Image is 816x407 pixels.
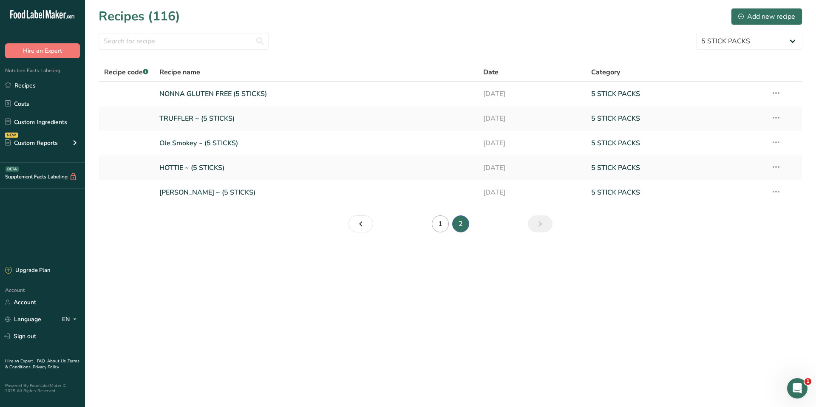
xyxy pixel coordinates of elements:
[159,110,473,127] a: TRUFFLER ~ (5 STICKS)
[104,68,148,77] span: Recipe code
[591,110,761,127] a: 5 STICK PACKS
[787,378,807,399] iframe: Intercom live chat
[159,85,473,103] a: NONNA GLUTEN FREE (5 STICKS)
[5,358,35,364] a: Hire an Expert .
[483,85,581,103] a: [DATE]
[348,215,373,232] a: Page 1.
[591,184,761,201] a: 5 STICK PACKS
[5,266,50,275] div: Upgrade Plan
[805,378,811,385] span: 1
[591,159,761,177] a: 5 STICK PACKS
[99,7,180,26] h1: Recipes (116)
[483,67,499,77] span: Date
[528,215,552,232] a: Page 3.
[6,167,19,172] div: BETA
[5,133,18,138] div: NEW
[432,215,449,232] a: Page 1.
[159,184,473,201] a: [PERSON_NAME] ~ (5 STICKS)
[5,358,79,370] a: Terms & Conditions .
[37,358,47,364] a: FAQ .
[483,134,581,152] a: [DATE]
[483,110,581,127] a: [DATE]
[591,67,620,77] span: Category
[731,8,802,25] button: Add new recipe
[483,184,581,201] a: [DATE]
[483,159,581,177] a: [DATE]
[5,312,41,327] a: Language
[62,314,80,325] div: EN
[33,364,59,370] a: Privacy Policy
[159,159,473,177] a: HOTTIE ~ (5 STICKS)
[99,33,269,50] input: Search for recipe
[159,67,200,77] span: Recipe name
[591,134,761,152] a: 5 STICK PACKS
[47,358,68,364] a: About Us .
[5,383,80,393] div: Powered By FoodLabelMaker © 2025 All Rights Reserved
[5,138,58,147] div: Custom Reports
[738,11,795,22] div: Add new recipe
[5,43,80,58] button: Hire an Expert
[591,85,761,103] a: 5 STICK PACKS
[159,134,473,152] a: Ole Smokey ~ (5 STICKS)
